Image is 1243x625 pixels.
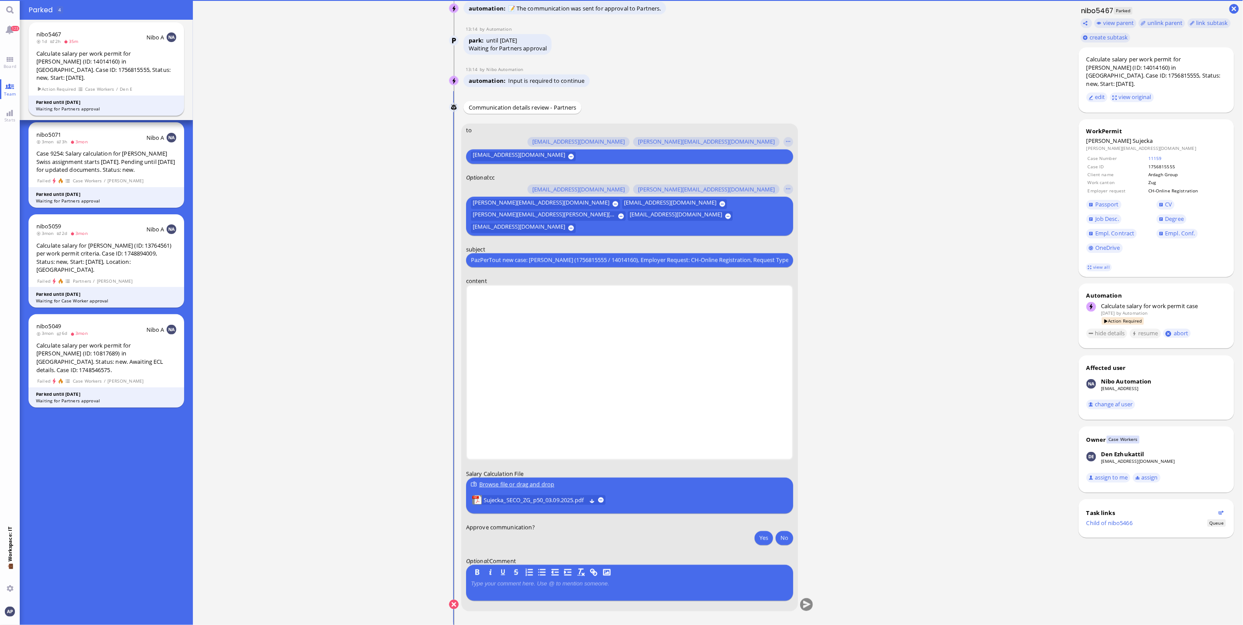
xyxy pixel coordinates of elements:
button: [EMAIL_ADDRESS][DOMAIN_NAME] [471,152,576,161]
span: 2d [57,230,70,236]
span: [EMAIL_ADDRESS][DOMAIN_NAME] [532,186,625,193]
td: 1756815555 [1148,163,1225,170]
button: [EMAIL_ADDRESS][DOMAIN_NAME] [471,224,576,233]
span: 13:14 [466,26,480,32]
a: OneDrive [1086,243,1123,253]
span: 3mon [70,138,90,145]
span: Case Workers [85,85,114,93]
span: / [103,177,106,185]
td: CH-Online Registration [1148,187,1225,194]
span: 1d [36,38,50,44]
span: 35m [64,38,81,44]
div: Waiting for Partners approval [36,398,177,404]
a: View Sujecka_SECO_ZG_p50_03.09.2025.pdf [484,495,586,505]
button: S [511,568,521,577]
img: NA [167,325,176,334]
span: Passport [1095,200,1119,208]
a: Passport [1086,200,1122,210]
button: [PERSON_NAME][EMAIL_ADDRESS][PERSON_NAME][DOMAIN_NAME] [471,211,626,221]
span: by [480,26,487,32]
span: to [466,126,472,134]
td: Zug [1148,179,1225,186]
div: Calculate salary for [PERSON_NAME] (ID: 13764561) per work permit criteria. Case ID: 1748894009, ... [36,241,176,274]
button: remove [598,497,604,503]
a: Degree [1157,214,1186,224]
td: Ardagh Group [1148,171,1225,178]
td: Employer request [1087,187,1147,194]
div: Calculate salary per work permit for [PERSON_NAME] (ID: 10817689) in [GEOGRAPHIC_DATA]. Status: n... [36,341,176,374]
span: 3mon [36,230,57,236]
span: nibo5049 [36,322,61,330]
lob-view: Sujecka_SECO_ZG_p50_03.09.2025.pdf [472,495,605,505]
span: Optional [466,174,488,181]
button: U [499,568,508,577]
em: : [466,557,489,565]
span: Board [1,63,18,69]
span: Nibo A [146,33,164,41]
span: subject [466,245,485,253]
span: by [1116,310,1121,316]
span: [PERSON_NAME] [96,277,133,285]
span: Parked [1114,7,1133,14]
a: Job Desc. [1086,214,1122,224]
span: / [116,85,118,93]
button: Yes [755,531,773,545]
span: 3mon [70,230,90,236]
div: Parked until [DATE] [36,191,177,198]
img: Nibo Automation [1086,379,1096,389]
div: Case 9254: Salary calculation for [PERSON_NAME] Swiss assignment starts [DATE]. Pending until [DA... [36,149,176,174]
div: Browse file or drag and drop [471,480,788,489]
span: automation [469,77,508,85]
div: Waiting for Partners approval [36,106,177,112]
button: [EMAIL_ADDRESS][DOMAIN_NAME] [527,137,630,147]
button: I [485,568,495,577]
span: 📝 The communication was sent for approval to Partners. [508,4,661,12]
span: Case Workers [72,177,102,185]
button: Copy ticket nibo5467 link to clipboard [1081,18,1092,28]
button: resume [1130,329,1161,338]
span: Nibo A [146,326,164,334]
span: Sujecka [1133,137,1153,145]
span: [EMAIL_ADDRESS][DOMAIN_NAME] [624,199,716,209]
span: Empl. Conf. [1165,229,1195,237]
button: create subtask [1081,33,1130,43]
span: Status [1207,519,1225,527]
a: nibo5059 [36,222,61,230]
button: No [776,531,793,545]
button: Cancel [449,600,459,609]
span: [PERSON_NAME][EMAIL_ADDRESS][DOMAIN_NAME] [473,199,609,209]
span: [EMAIL_ADDRESS][DOMAIN_NAME] [473,224,565,233]
button: [EMAIL_ADDRESS][DOMAIN_NAME] [527,185,630,194]
span: Degree [1165,215,1184,223]
span: Failed [37,177,50,185]
span: Action Required [1102,317,1144,325]
span: [PERSON_NAME] [1086,137,1132,145]
button: [EMAIL_ADDRESS][DOMAIN_NAME] [623,199,727,209]
a: [EMAIL_ADDRESS][DOMAIN_NAME] [1101,458,1175,464]
span: [EMAIL_ADDRESS][DOMAIN_NAME] [532,138,625,146]
span: 3mon [36,138,57,145]
a: nibo5071 [36,131,61,138]
span: 💼 Workspace: IT [7,562,13,582]
span: Failed [37,377,50,385]
span: [PERSON_NAME] [107,177,144,185]
div: Parked until [DATE] [36,291,177,298]
span: 3mon [70,330,90,336]
button: edit [1086,92,1108,102]
div: Waiting for Partners approval [469,44,547,52]
button: view original [1110,92,1154,102]
span: park [469,36,486,44]
img: You [5,607,14,616]
button: unlink parent [1139,18,1185,28]
span: 123 [11,26,19,31]
button: Show flow diagram [1218,510,1224,515]
a: view all [1086,263,1111,271]
td: Case Number [1087,155,1147,162]
div: Calculate salary for work permit case [1101,302,1226,310]
span: Job Desc. [1095,215,1119,223]
span: [DATE] [500,36,517,44]
span: Comment [489,557,516,565]
div: Waiting for Partners approval [36,198,177,204]
span: / [103,377,106,385]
